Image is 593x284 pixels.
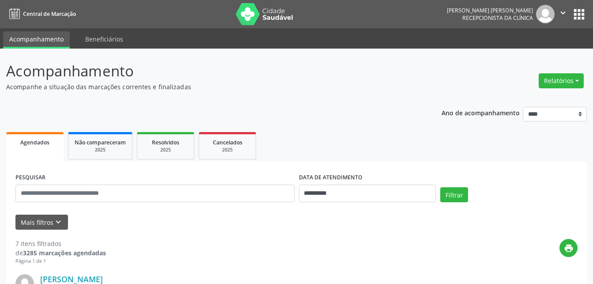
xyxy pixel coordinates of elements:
i: keyboard_arrow_down [53,217,63,227]
p: Acompanhe a situação das marcações correntes e finalizadas [6,82,413,91]
label: PESQUISAR [15,171,45,185]
strong: 3285 marcações agendadas [23,249,106,257]
a: Acompanhamento [3,31,70,49]
div: 2025 [205,147,249,153]
div: 2025 [75,147,126,153]
button: Filtrar [440,187,468,202]
i: print [564,243,574,253]
div: 7 itens filtrados [15,239,106,248]
span: Central de Marcação [23,10,76,18]
span: Resolvidos [152,139,179,146]
img: img [536,5,555,23]
p: Acompanhamento [6,60,413,82]
span: Não compareceram [75,139,126,146]
button: apps [571,7,587,22]
button: print [559,239,578,257]
i:  [558,8,568,18]
div: [PERSON_NAME] [PERSON_NAME] [447,7,533,14]
a: [PERSON_NAME] [40,274,103,284]
a: Beneficiários [79,31,129,47]
span: Cancelados [213,139,242,146]
div: Página 1 de 1 [15,257,106,265]
div: 2025 [144,147,188,153]
p: Ano de acompanhamento [442,107,520,118]
span: Agendados [20,139,49,146]
button: Relatórios [539,73,584,88]
span: Recepcionista da clínica [462,14,533,22]
button:  [555,5,571,23]
div: de [15,248,106,257]
a: Central de Marcação [6,7,76,21]
button: Mais filtroskeyboard_arrow_down [15,215,68,230]
label: DATA DE ATENDIMENTO [299,171,363,185]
